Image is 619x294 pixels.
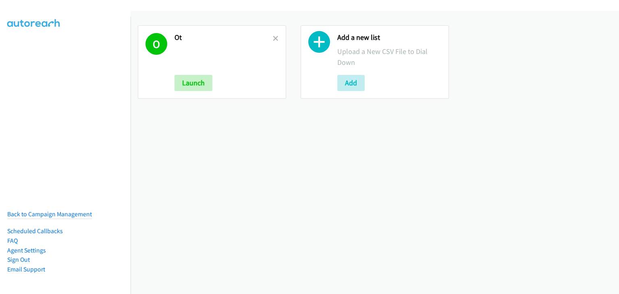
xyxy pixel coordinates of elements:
a: Agent Settings [7,246,46,254]
a: Scheduled Callbacks [7,227,63,235]
p: Upload a New CSV File to Dial Down [337,46,441,68]
button: Add [337,75,365,91]
button: Launch [174,75,212,91]
h2: Ot [174,33,273,42]
h2: Add a new list [337,33,441,42]
a: Email Support [7,265,45,273]
a: FAQ [7,237,18,244]
a: Sign Out [7,256,30,263]
h1: O [145,33,167,55]
a: Back to Campaign Management [7,210,92,218]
